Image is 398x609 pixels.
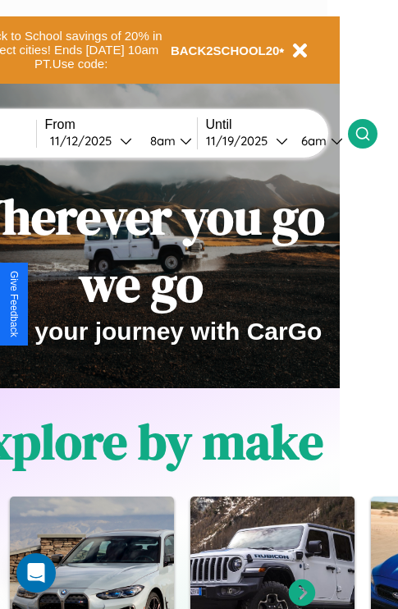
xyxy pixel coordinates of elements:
b: BACK2SCHOOL20 [171,43,280,57]
div: 11 / 12 / 2025 [50,133,120,149]
label: From [45,117,197,132]
div: Give Feedback [8,271,20,337]
label: Until [206,117,348,132]
div: Open Intercom Messenger [16,553,56,593]
div: 8am [142,133,180,149]
div: 11 / 19 / 2025 [206,133,276,149]
button: 6am [288,132,348,149]
button: 8am [137,132,197,149]
button: 11/12/2025 [45,132,137,149]
div: 6am [293,133,331,149]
